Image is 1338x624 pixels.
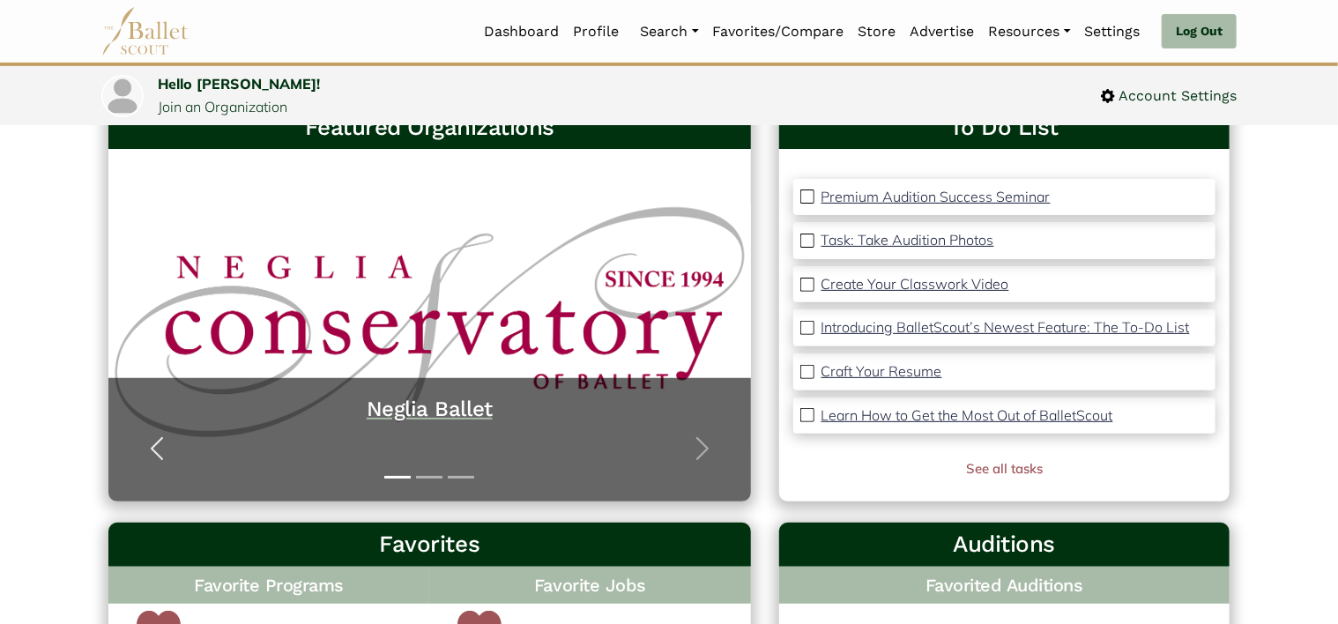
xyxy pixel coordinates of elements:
h4: Favorite Jobs [429,567,750,604]
a: Join an Organization [158,98,287,115]
a: Settings [1078,13,1148,50]
a: Create Your Classwork Video [821,273,1009,296]
button: Slide 1 [384,467,411,487]
a: Log Out [1162,14,1237,49]
a: Hello [PERSON_NAME]! [158,75,320,93]
h3: Favorites [123,530,737,560]
a: Neglia Ballet [126,396,733,423]
h3: Auditions [793,530,1215,560]
a: Account Settings [1101,85,1237,108]
a: Task: Take Audition Photos [821,229,994,252]
a: Introducing BalletScout’s Newest Feature: The To-Do List [821,316,1190,339]
p: Task: Take Audition Photos [821,231,994,249]
a: Store [851,13,903,50]
span: Account Settings [1115,85,1237,108]
a: To Do List [793,113,1215,143]
h4: Favorited Auditions [793,574,1215,597]
p: Introducing BalletScout’s Newest Feature: The To-Do List [821,318,1190,336]
p: Learn How to Get the Most Out of BalletScout [821,406,1113,424]
a: Favorites/Compare [706,13,851,50]
p: Craft Your Resume [821,362,942,380]
a: Learn How to Get the Most Out of BalletScout [821,405,1113,427]
button: Slide 2 [416,467,442,487]
p: Create Your Classwork Video [821,275,1009,293]
a: Craft Your Resume [821,360,942,383]
a: Resources [982,13,1078,50]
h3: Featured Organizations [123,113,737,143]
a: See all tasks [966,460,1043,477]
a: Premium Audition Success Seminar [821,186,1051,209]
a: Profile [567,13,627,50]
a: Advertise [903,13,982,50]
a: Dashboard [478,13,567,50]
h4: Favorite Programs [108,567,429,604]
img: profile picture [103,77,142,115]
button: Slide 3 [448,467,474,487]
a: Search [634,13,706,50]
p: Premium Audition Success Seminar [821,188,1051,205]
